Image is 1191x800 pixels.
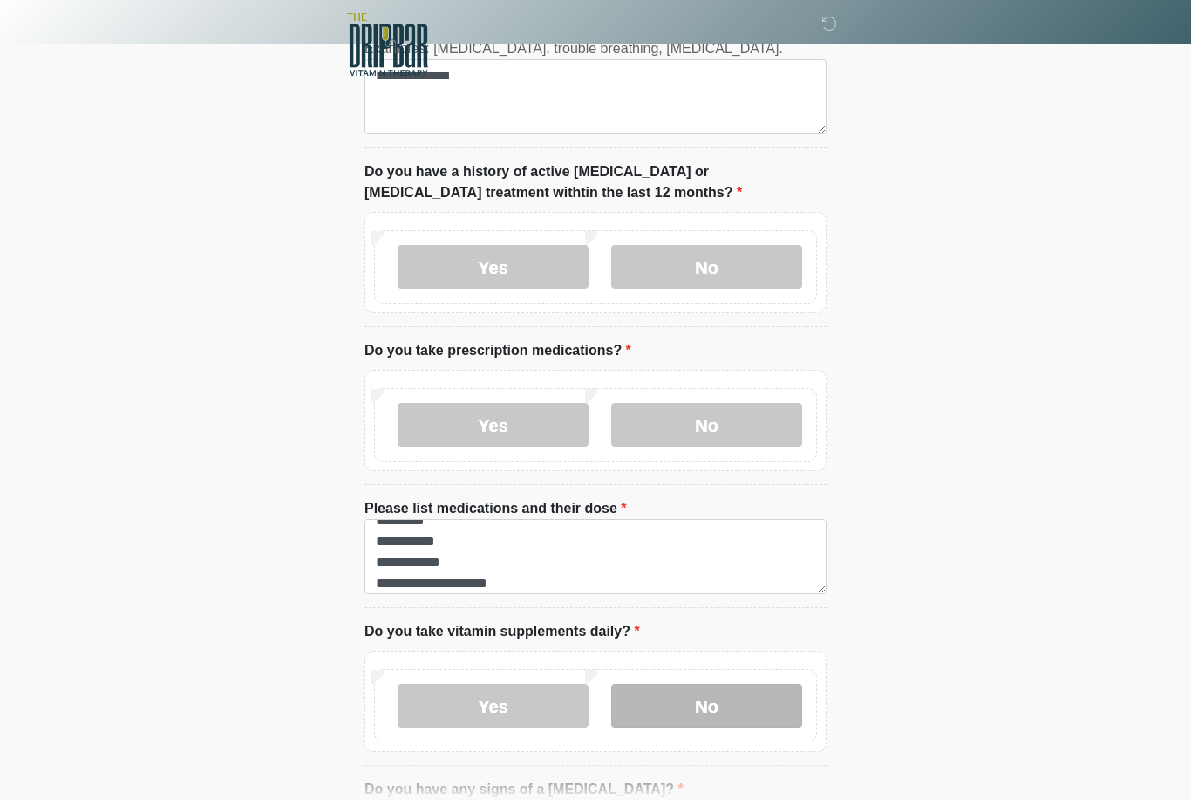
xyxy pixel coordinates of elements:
[364,340,631,361] label: Do you take prescription medications?
[611,403,802,447] label: No
[347,13,428,76] img: The DRIPBaR - Lubbock Logo
[364,779,684,800] label: Do you have any signs of a [MEDICAL_DATA]?
[611,684,802,728] label: No
[364,621,640,642] label: Do you take vitamin supplements daily?
[398,403,589,447] label: Yes
[611,245,802,289] label: No
[364,498,627,519] label: Please list medications and their dose
[364,161,827,203] label: Do you have a history of active [MEDICAL_DATA] or [MEDICAL_DATA] treatment withtin the last 12 mo...
[398,684,589,728] label: Yes
[398,245,589,289] label: Yes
